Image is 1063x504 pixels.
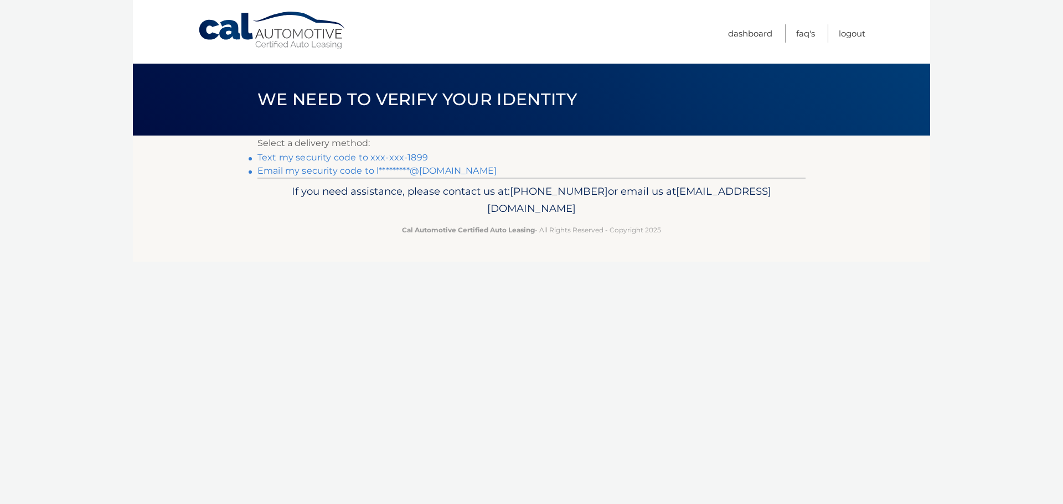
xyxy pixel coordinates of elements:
strong: Cal Automotive Certified Auto Leasing [402,226,535,234]
p: If you need assistance, please contact us at: or email us at [265,183,798,218]
a: Cal Automotive [198,11,347,50]
p: Select a delivery method: [257,136,806,151]
a: Dashboard [728,24,772,43]
span: We need to verify your identity [257,89,577,110]
a: FAQ's [796,24,815,43]
a: Email my security code to l*********@[DOMAIN_NAME] [257,165,497,176]
p: - All Rights Reserved - Copyright 2025 [265,224,798,236]
span: [PHONE_NUMBER] [510,185,608,198]
a: Logout [839,24,865,43]
a: Text my security code to xxx-xxx-1899 [257,152,428,163]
